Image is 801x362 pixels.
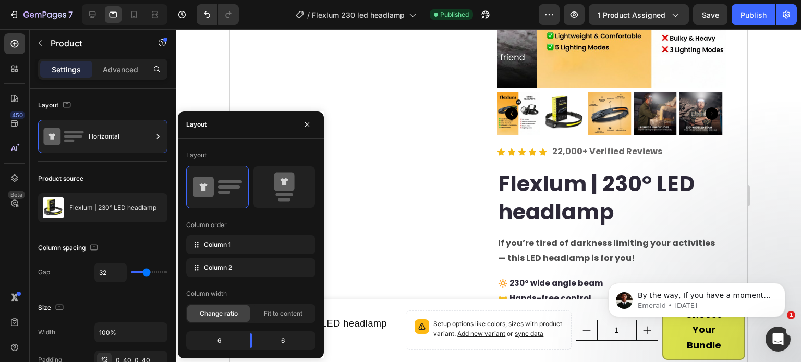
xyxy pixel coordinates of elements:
[186,220,227,230] div: Column order
[52,64,81,75] p: Settings
[230,29,747,362] iframe: Design area
[346,291,367,311] button: decrement
[186,151,207,160] div: Layout
[592,261,801,334] iframe: Intercom notifications message
[407,291,428,311] button: increment
[45,40,180,49] p: Message from Emerald, sent 1d ago
[598,9,665,20] span: 1 product assigned
[312,9,405,20] span: Flexlum 230 led headlamp
[95,263,126,282] input: Auto
[38,241,100,255] div: Column spacing
[197,4,239,25] div: Undo/Redo
[440,10,469,19] span: Published
[702,10,719,19] span: Save
[10,111,25,119] div: 450
[38,268,50,277] div: Gap
[95,323,167,342] input: Auto
[43,197,64,218] img: product feature img
[432,272,515,331] a: Choose Your Bundle
[38,328,55,337] div: Width
[204,263,232,272] span: Column 2
[322,116,432,128] strong: 22,000+ Verified Reviews
[38,301,66,315] div: Size
[732,4,775,25] button: Publish
[186,120,207,129] div: Layout
[38,174,83,183] div: Product source
[38,98,73,113] div: Layout
[766,327,791,352] iframe: Intercom live chat
[188,333,241,348] div: 6
[200,309,238,318] span: Change ratio
[741,9,767,20] div: Publish
[268,248,373,259] strong: 🔆 230° wide angle beam
[267,140,496,197] h2: Flexlum | 230° LED headlamp
[186,289,227,298] div: Column width
[4,4,78,25] button: 7
[589,4,689,25] button: 1 product assigned
[275,78,288,91] button: Carousel Back Arrow
[51,37,139,49] p: Product
[89,124,152,148] div: Horizontal
[693,4,727,25] button: Save
[268,223,405,235] strong: — this LED headlamp is for you!
[8,191,25,199] div: Beta
[268,264,361,274] strong: 👐 Hands-free control
[204,240,231,249] span: Column 1
[268,208,485,220] strong: If you’re tired of darkness limiting your activities
[69,204,156,211] p: Flexlum | 230° LED headlamp
[275,301,313,308] span: or
[787,311,795,319] span: 1
[68,8,73,21] p: 7
[264,309,302,318] span: Fit to content
[367,291,407,311] input: quantity
[260,333,313,348] div: 6
[103,64,138,75] p: Advanced
[455,279,493,323] strong: Choose Your Bundle
[307,9,310,20] span: /
[45,30,178,132] span: By the way, If you have a moment, we’d greatly appreciate it if you could share your experience w...
[476,78,488,91] button: Carousel Next Arrow
[285,301,313,308] span: sync data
